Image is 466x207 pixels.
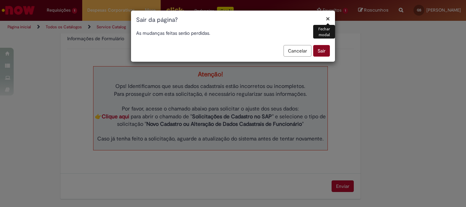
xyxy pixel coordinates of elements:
[326,15,330,22] button: Fechar modal
[136,30,330,36] p: As mudanças feitas serão perdidas.
[283,45,311,57] button: Cancelar
[313,25,335,39] div: Fechar modal
[136,16,330,25] h1: Sair da página?
[313,45,330,57] button: Sair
